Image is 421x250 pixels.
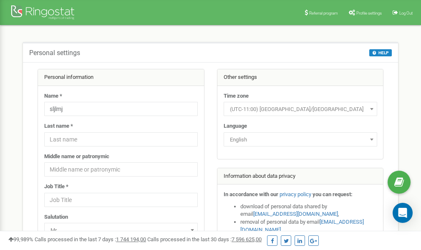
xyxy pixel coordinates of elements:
label: Language [224,122,247,130]
div: Other settings [217,69,383,86]
label: Salutation [44,213,68,221]
span: Calls processed in the last 30 days : [147,236,262,242]
h5: Personal settings [29,49,80,57]
a: privacy policy [280,191,311,197]
span: Referral program [309,11,338,15]
u: 7 596 625,00 [232,236,262,242]
input: Last name [44,132,198,146]
label: Job Title * [44,183,68,191]
span: Mr. [44,223,198,237]
div: Information about data privacy [217,168,383,185]
div: Personal information [38,69,204,86]
span: Log Out [399,11,413,15]
label: Time zone [224,92,249,100]
a: [EMAIL_ADDRESS][DOMAIN_NAME] [253,211,338,217]
span: (UTC-11:00) Pacific/Midway [224,102,377,116]
span: (UTC-11:00) Pacific/Midway [227,104,374,115]
span: Profile settings [356,11,382,15]
span: English [224,132,377,146]
li: removal of personal data by email , [240,218,377,234]
input: Name [44,102,198,116]
label: Name * [44,92,62,100]
span: 99,989% [8,236,33,242]
span: Mr. [47,225,195,236]
strong: you can request: [313,191,353,197]
input: Middle name or patronymic [44,162,198,177]
input: Job Title [44,193,198,207]
u: 1 744 194,00 [116,236,146,242]
div: Open Intercom Messenger [393,203,413,223]
label: Middle name or patronymic [44,153,109,161]
strong: In accordance with our [224,191,278,197]
button: HELP [369,49,392,56]
label: Last name * [44,122,73,130]
span: Calls processed in the last 7 days : [35,236,146,242]
li: download of personal data shared by email , [240,203,377,218]
span: English [227,134,374,146]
